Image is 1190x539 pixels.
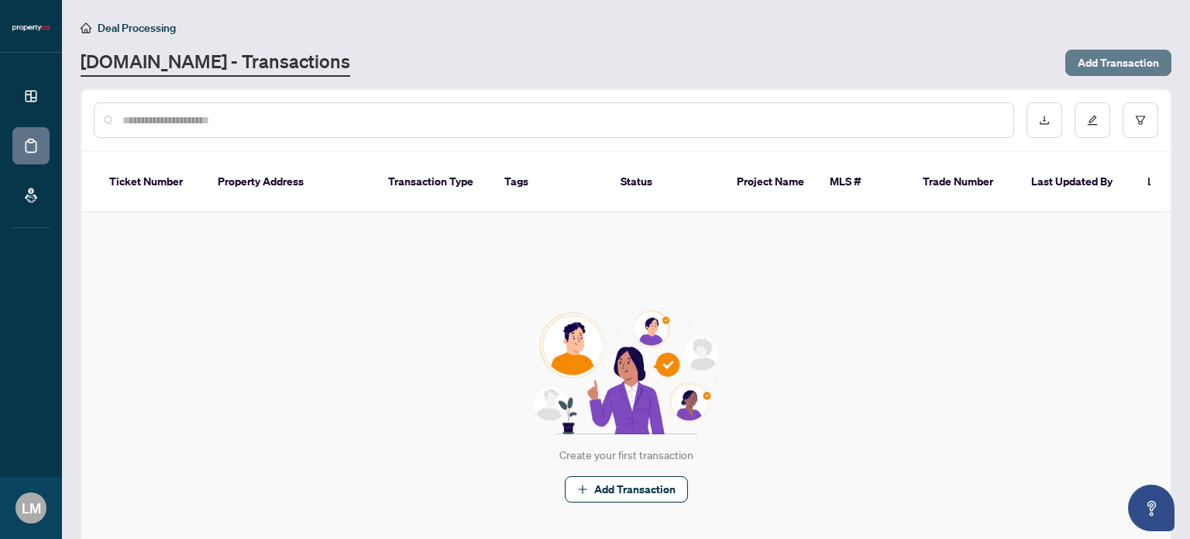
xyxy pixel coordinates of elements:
[205,152,376,212] th: Property Address
[1019,152,1135,212] th: Last Updated By
[1027,102,1062,138] button: download
[1128,485,1175,531] button: Open asap
[577,484,588,495] span: plus
[81,49,350,77] a: [DOMAIN_NAME] - Transactions
[98,21,176,35] span: Deal Processing
[565,476,688,503] button: Add Transaction
[559,447,693,464] div: Create your first transaction
[910,152,1019,212] th: Trade Number
[1075,102,1110,138] button: edit
[724,152,817,212] th: Project Name
[22,497,41,519] span: LM
[81,22,91,33] span: home
[12,23,50,33] img: logo
[1135,115,1146,126] span: filter
[1078,50,1159,75] span: Add Transaction
[526,310,726,434] img: Null State Icon
[97,152,205,212] th: Ticket Number
[1065,50,1171,76] button: Add Transaction
[817,152,910,212] th: MLS #
[608,152,724,212] th: Status
[1123,102,1158,138] button: filter
[492,152,608,212] th: Tags
[1087,115,1098,126] span: edit
[1039,115,1050,126] span: download
[376,152,492,212] th: Transaction Type
[594,477,676,502] span: Add Transaction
